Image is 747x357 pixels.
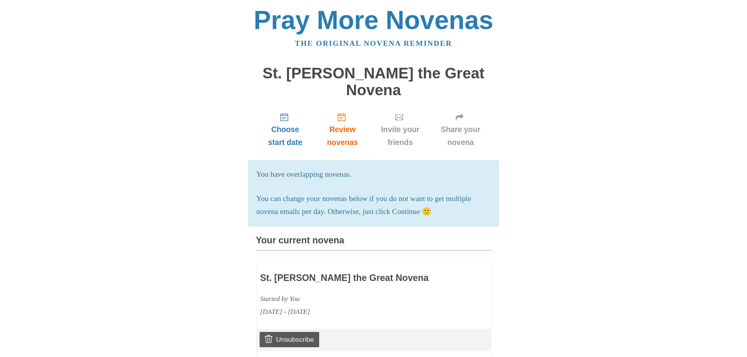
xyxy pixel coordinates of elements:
p: You can change your novenas below if you do not want to get multiple novena emails per day. Other... [256,192,491,218]
a: Unsubscribe [260,332,319,347]
h3: St. [PERSON_NAME] the Great Novena [260,273,441,283]
a: Review novenas [314,106,370,153]
span: Share your novena [438,123,483,149]
h3: Your current novena [256,236,491,251]
p: You have overlapping novenas. [256,168,491,181]
a: The original novena reminder [295,39,452,47]
div: [DATE] - [DATE] [260,305,441,318]
a: Invite your friends [371,106,430,153]
span: Review novenas [322,123,362,149]
a: Pray More Novenas [254,5,493,34]
a: Choose start date [256,106,315,153]
span: Invite your friends [378,123,422,149]
span: Choose start date [264,123,307,149]
h1: St. [PERSON_NAME] the Great Novena [256,65,491,98]
div: Started by You [260,292,441,305]
a: Share your novena [430,106,491,153]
